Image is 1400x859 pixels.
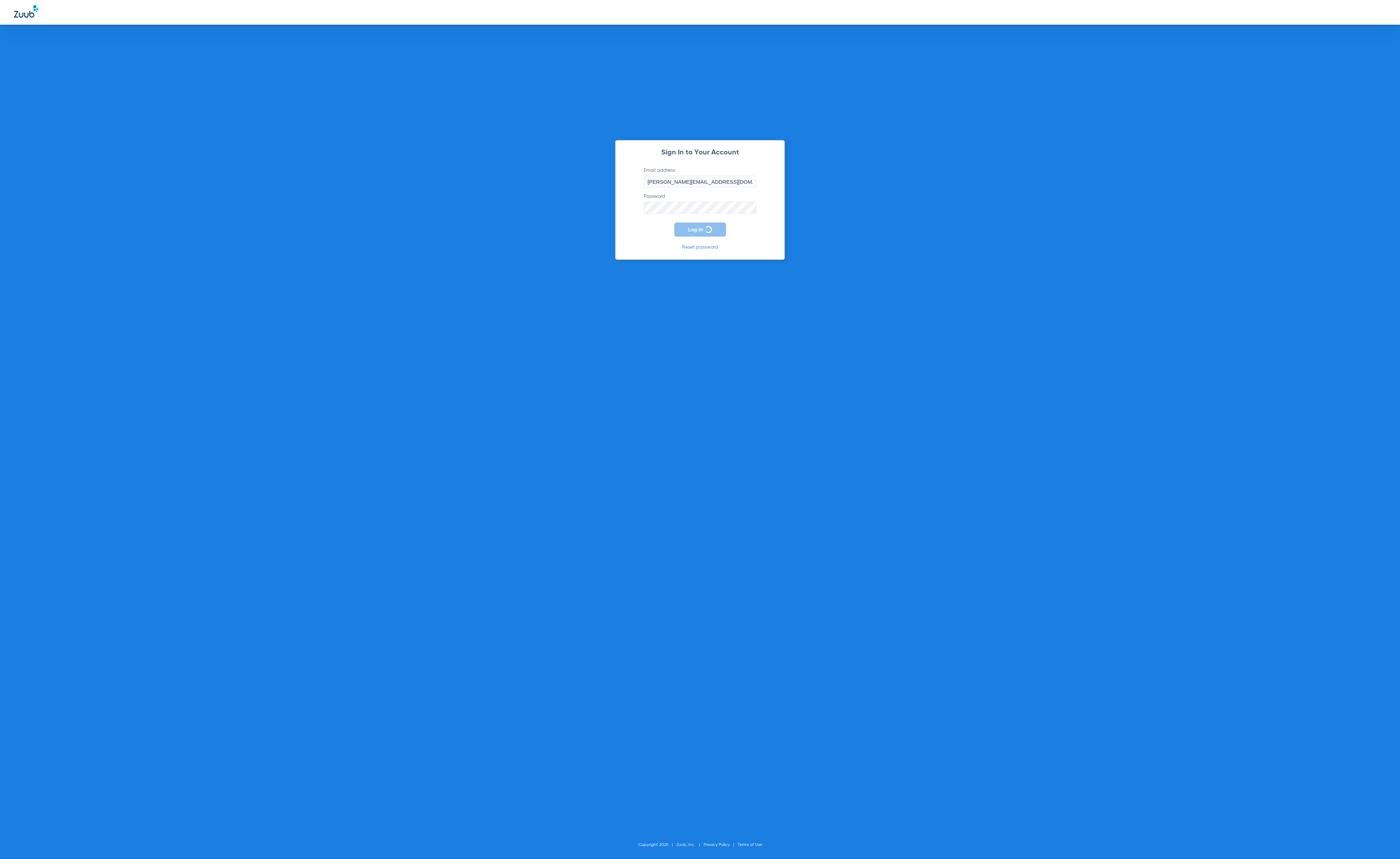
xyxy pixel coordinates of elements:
button: Log In [674,223,726,237]
li: Copyright 2025 [638,841,676,848]
input: Password [644,202,756,214]
label: Password [644,193,756,214]
li: Zuub, Inc. [676,841,704,848]
span: Log In [688,227,703,232]
a: Privacy Policy [704,843,730,847]
input: Email address [644,176,756,188]
a: Reset password [682,245,718,250]
label: Email address [644,167,756,188]
img: Zuub Logo [14,5,38,18]
a: Terms of Use [738,843,762,847]
h2: Sign In to Your Account [633,149,767,156]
